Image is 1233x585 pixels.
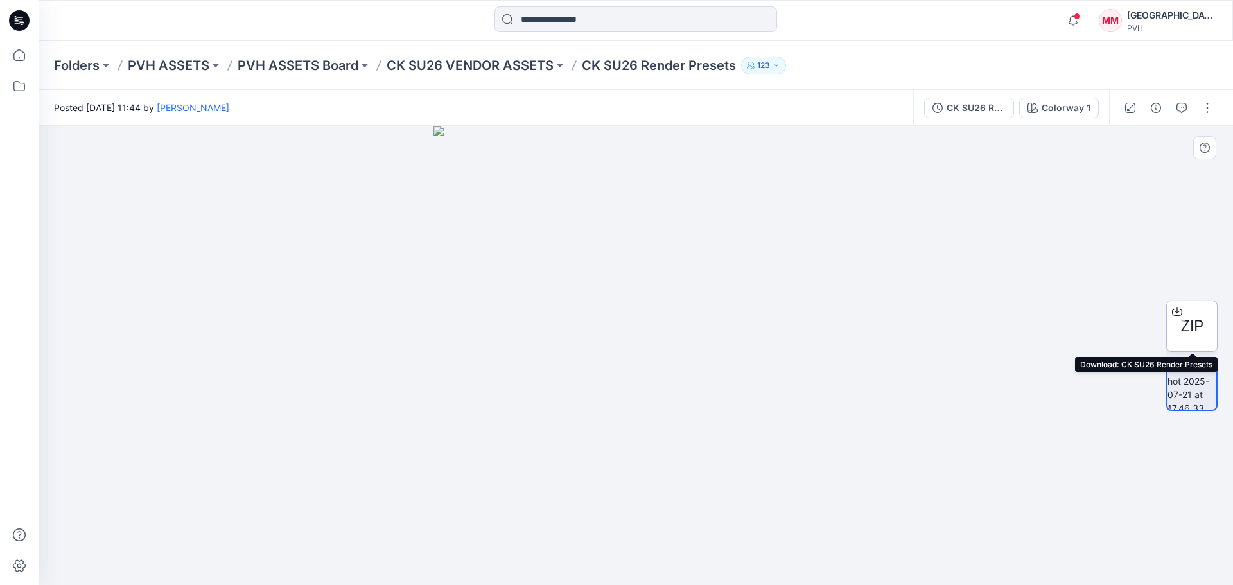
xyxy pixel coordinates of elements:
[1146,98,1166,118] button: Details
[1019,98,1099,118] button: Colorway 1
[582,57,736,74] p: CK SU26 Render Presets
[54,101,229,114] span: Posted [DATE] 11:44 by
[1127,8,1217,23] div: [GEOGRAPHIC_DATA][PERSON_NAME][GEOGRAPHIC_DATA]
[157,102,229,113] a: [PERSON_NAME]
[54,57,100,74] a: Folders
[1167,361,1216,410] img: Screenshot 2025-07-21 at 17.46.33
[757,58,770,73] p: 123
[1127,23,1217,33] div: PVH
[924,98,1014,118] button: CK SU26 Render Views Presets
[741,57,786,74] button: 123
[128,57,209,74] a: PVH ASSETS
[947,101,1006,115] div: CK SU26 Render Views Presets
[1042,101,1090,115] div: Colorway 1
[238,57,358,74] a: PVH ASSETS Board
[387,57,554,74] a: CK SU26 VENDOR ASSETS
[433,126,838,585] img: eyJhbGciOiJIUzI1NiIsImtpZCI6IjAiLCJzbHQiOiJzZXMiLCJ0eXAiOiJKV1QifQ.eyJkYXRhIjp7InR5cGUiOiJzdG9yYW...
[1180,315,1203,338] span: ZIP
[1099,9,1122,32] div: MM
